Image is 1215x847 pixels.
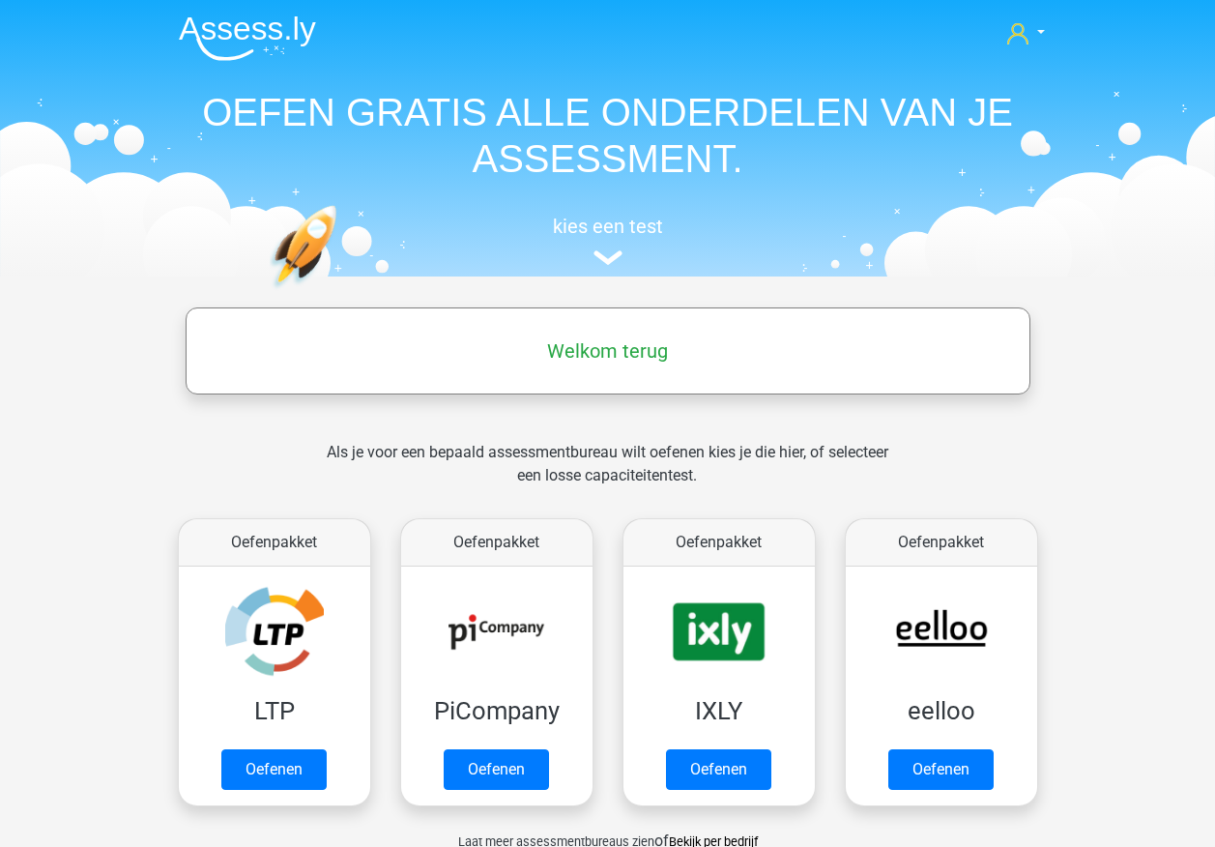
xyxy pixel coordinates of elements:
a: Oefenen [666,749,771,790]
a: Oefenen [221,749,327,790]
a: Oefenen [888,749,994,790]
h1: OEFEN GRATIS ALLE ONDERDELEN VAN JE ASSESSMENT. [163,89,1053,182]
img: Assessly [179,15,316,61]
div: Als je voor een bepaald assessmentbureau wilt oefenen kies je die hier, of selecteer een losse ca... [311,441,904,511]
img: oefenen [270,205,412,380]
h5: Welkom terug [195,339,1021,363]
a: Oefenen [444,749,549,790]
h5: kies een test [163,215,1053,238]
a: kies een test [163,215,1053,266]
img: assessment [593,250,622,265]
